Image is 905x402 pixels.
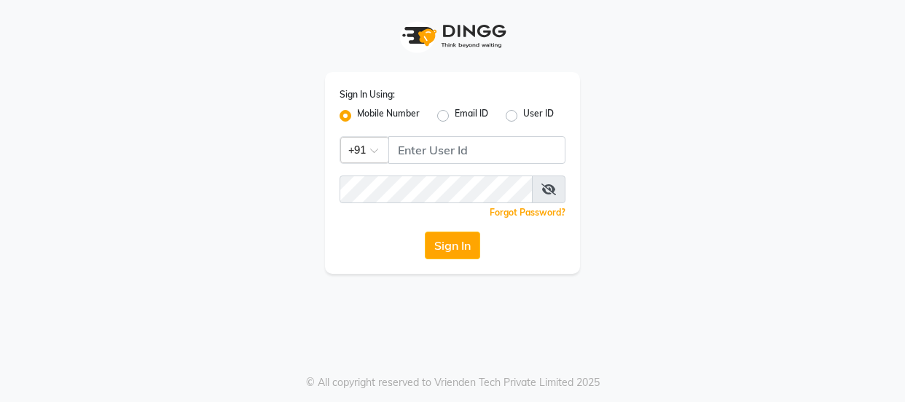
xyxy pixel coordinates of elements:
button: Sign In [425,232,480,259]
img: logo1.svg [394,15,511,58]
a: Forgot Password? [490,207,565,218]
label: Email ID [455,107,488,125]
label: Mobile Number [357,107,420,125]
label: User ID [523,107,554,125]
label: Sign In Using: [340,88,395,101]
input: Username [340,176,533,203]
input: Username [388,136,565,164]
